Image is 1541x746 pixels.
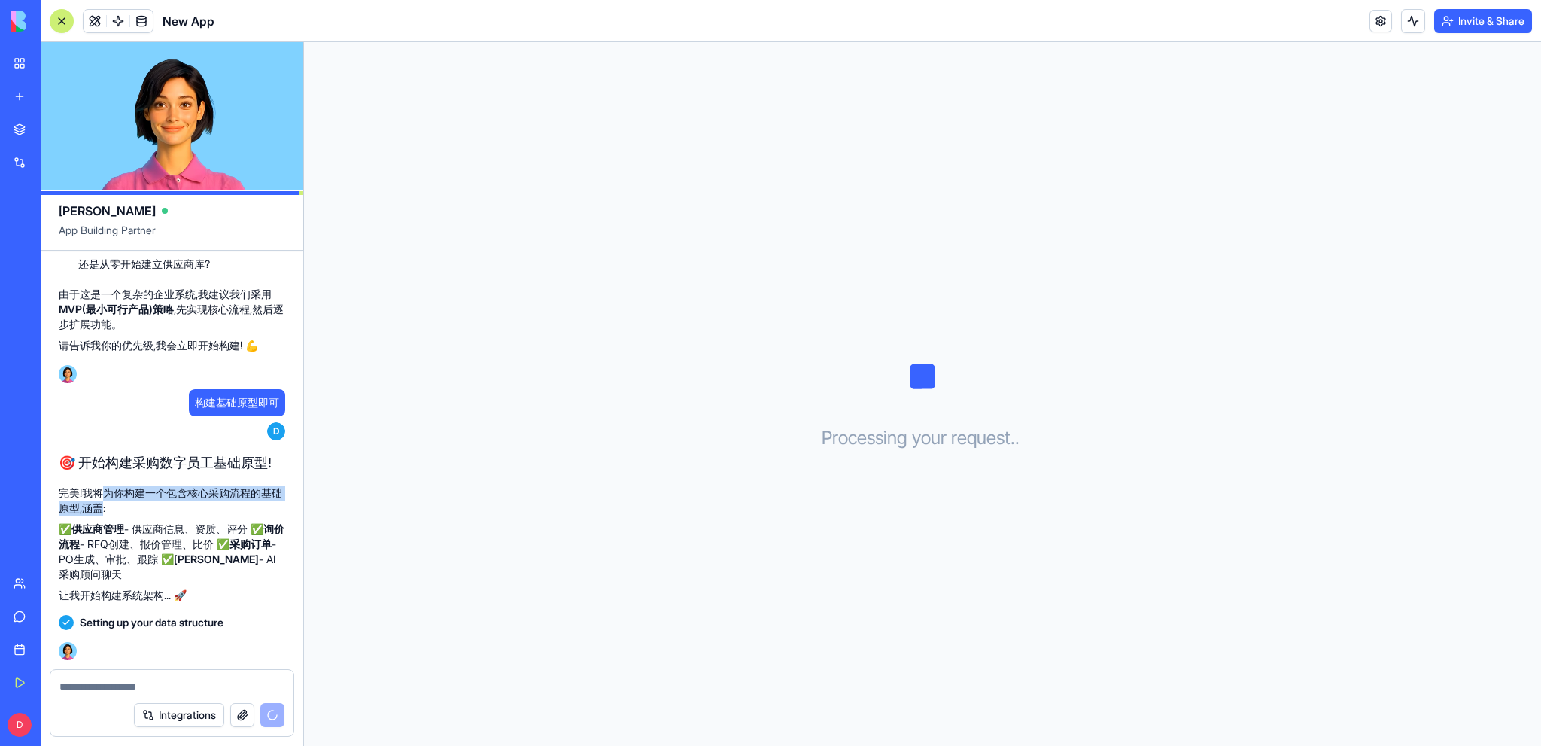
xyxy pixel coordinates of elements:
p: 完美!我将为你构建一个包含核心采购流程的基础原型,涵盖: [59,486,285,516]
span: 构建基础原型即可 [195,395,279,410]
img: Ella_00000_wcx2te.png [59,642,77,660]
span: [PERSON_NAME] [59,202,156,220]
h1: 🎯 开始构建采购数字员工基础原型! [59,452,285,473]
span: D [8,713,32,737]
span: New App [163,12,214,30]
img: logo [11,11,104,32]
strong: MVP(最小可行产品)策略 [59,303,174,315]
span: D [267,422,285,440]
span: Setting up your data structure [80,615,223,630]
p: 由于这是一个复杂的企业系统,我建议我们采用 ,先实现核心流程,然后逐步扩展功能。 [59,287,285,332]
strong: [PERSON_NAME] [174,553,259,565]
span: . [1011,426,1015,450]
p: ✅ - 供应商信息、资质、评分 ✅ - RFQ创建、报价管理、比价 ✅ - PO生成、审批、跟踪 ✅ - AI采购顾问聊天 [59,522,285,582]
button: Integrations [134,703,224,727]
li: 还是从零开始建立供应商库? [78,257,285,272]
h3: Processing your request [822,426,1024,450]
span: App Building Partner [59,223,285,250]
p: 让我开始构建系统架构... 🚀 [59,588,285,603]
button: Invite & Share [1434,9,1532,33]
strong: 供应商管理 [71,522,124,535]
span: . [1015,426,1020,450]
img: Ella_00000_wcx2te.png [59,365,77,383]
p: 请告诉我你的优先级,我会立即开始构建! 💪 [59,338,285,353]
strong: 采购订单 [229,537,272,550]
